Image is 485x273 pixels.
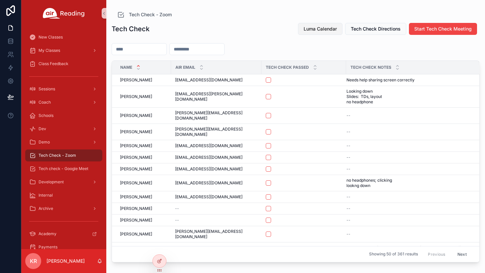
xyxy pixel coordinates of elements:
[175,218,257,223] a: --
[39,35,63,40] span: New Classes
[346,113,350,118] span: --
[345,23,406,35] button: Tech Check Directions
[39,179,64,185] span: Development
[346,231,350,237] span: --
[175,110,257,121] a: [PERSON_NAME][EMAIL_ADDRESS][DOMAIN_NAME]
[346,178,417,188] span: no headphones; clicking lookng down
[120,206,167,211] a: [PERSON_NAME]
[175,166,257,172] a: [EMAIL_ADDRESS][DOMAIN_NAME]
[175,180,242,186] span: [EMAIL_ADDRESS][DOMAIN_NAME]
[346,178,471,188] a: no headphones; clicking lookng down
[129,11,172,18] span: Tech Check - Zoom
[39,86,55,92] span: Sessions
[120,218,167,223] a: [PERSON_NAME]
[120,231,167,237] a: [PERSON_NAME]
[346,155,471,160] a: --
[175,65,195,70] span: Air Email
[25,203,102,215] a: Archive
[346,143,471,148] a: --
[175,77,242,83] span: [EMAIL_ADDRESS][DOMAIN_NAME]
[175,155,257,160] a: [EMAIL_ADDRESS][DOMAIN_NAME]
[39,48,60,53] span: My Classes
[346,155,350,160] span: --
[175,143,242,148] span: [EMAIL_ADDRESS][DOMAIN_NAME]
[175,155,242,160] span: [EMAIL_ADDRESS][DOMAIN_NAME]
[346,218,471,223] a: --
[120,65,132,70] span: Name
[175,166,242,172] span: [EMAIL_ADDRESS][DOMAIN_NAME]
[414,26,472,32] span: Start Tech Check Meeting
[409,23,477,35] button: Start Tech Check Meeting
[120,166,152,172] span: [PERSON_NAME]
[266,65,309,70] span: Tech Check Passed
[346,206,471,211] a: --
[25,96,102,108] a: Coach
[21,27,106,249] div: scrollable content
[43,8,85,19] img: App logo
[39,231,56,236] span: Academy
[120,155,167,160] a: [PERSON_NAME]
[120,94,152,99] span: [PERSON_NAME]
[120,194,167,200] a: [PERSON_NAME]
[39,139,50,145] span: Demo
[175,127,257,137] a: [PERSON_NAME][EMAIL_ADDRESS][DOMAIN_NAME]
[120,77,152,83] span: [PERSON_NAME]
[351,26,401,32] span: Tech Check Directions
[175,194,242,200] span: [EMAIL_ADDRESS][DOMAIN_NAME]
[117,11,172,19] a: Tech Check - Zoom
[175,194,257,200] a: [EMAIL_ADDRESS][DOMAIN_NAME]
[175,206,179,211] span: --
[175,143,257,148] a: [EMAIL_ADDRESS][DOMAIN_NAME]
[350,65,391,70] span: Tech Check Notes
[453,249,471,259] button: Next
[346,194,350,200] span: --
[120,231,152,237] span: [PERSON_NAME]
[25,163,102,175] a: Tech check - Google Meet
[175,180,257,186] a: [EMAIL_ADDRESS][DOMAIN_NAME]
[346,143,350,148] span: --
[346,218,350,223] span: --
[346,166,471,172] a: --
[39,126,46,132] span: Dev
[39,113,53,118] span: Schools
[346,77,415,83] span: Needs help sharing screen correctly
[120,113,152,118] span: [PERSON_NAME]
[346,129,471,135] a: --
[39,100,51,105] span: Coach
[120,194,152,200] span: [PERSON_NAME]
[25,31,102,43] a: New Classes
[120,143,167,148] a: [PERSON_NAME]
[47,258,85,264] p: [PERSON_NAME]
[346,113,471,118] a: --
[25,110,102,122] a: Schools
[175,206,257,211] a: --
[120,218,152,223] span: [PERSON_NAME]
[25,136,102,148] a: Demo
[175,229,257,239] a: [PERSON_NAME][EMAIL_ADDRESS][DOMAIN_NAME]
[25,45,102,56] a: My Classes
[346,89,471,105] a: Looking down Slides: TDs, layout no headphone
[298,23,342,35] button: Luma Calendar
[346,89,436,105] span: Looking down Slides: TDs, layout no headphone
[112,24,149,34] h1: Tech Check
[175,91,257,102] a: [EMAIL_ADDRESS][PERSON_NAME][DOMAIN_NAME]
[346,206,350,211] span: --
[25,189,102,201] a: Internal
[25,123,102,135] a: Dev
[120,180,167,186] a: [PERSON_NAME]
[120,129,167,135] a: [PERSON_NAME]
[39,166,88,171] span: Tech check - Google Meet
[120,94,167,99] a: [PERSON_NAME]
[346,245,471,256] a: No headphones (but good sound quality). Head slightly cut off in parts of video. Fix slides (disp...
[39,206,53,211] span: Archive
[39,244,57,250] span: Payments
[346,231,471,237] a: --
[120,206,152,211] span: [PERSON_NAME]
[304,26,337,32] span: Luma Calendar
[39,61,68,66] span: Class Feedback
[346,194,471,200] a: --
[175,218,179,223] span: --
